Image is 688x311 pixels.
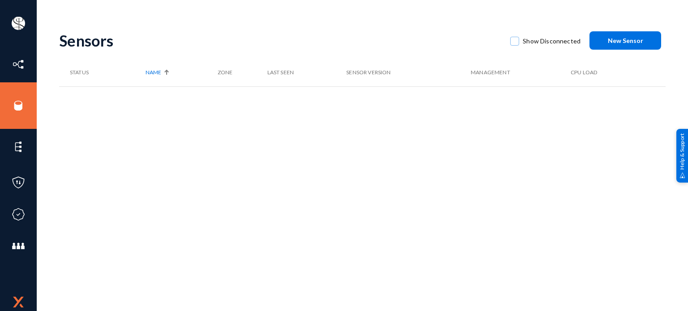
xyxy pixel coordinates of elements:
th: Management [471,59,571,86]
th: Sensor Version [346,59,471,86]
div: Name [146,68,213,77]
img: icon-sources.svg [12,99,25,112]
img: icon-policies.svg [12,176,25,189]
button: New Sensor [589,31,661,50]
img: help_support.svg [679,172,685,178]
th: Zone [218,59,267,86]
span: Show Disconnected [523,34,580,48]
span: Name [146,68,161,77]
span: New Sensor [608,37,643,44]
img: ACg8ocIa8OWj5FIzaB8MU-JIbNDt0RWcUDl_eQ0ZyYxN7rWYZ1uJfn9p=s96-c [12,17,25,30]
div: Sensors [59,31,501,50]
img: icon-inventory.svg [12,58,25,71]
th: CPU Load [571,59,638,86]
img: icon-compliance.svg [12,208,25,221]
img: icon-elements.svg [12,140,25,153]
div: Help & Support [676,128,688,182]
th: Status [59,59,146,86]
img: icon-members.svg [12,239,25,253]
th: Last Seen [267,59,347,86]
